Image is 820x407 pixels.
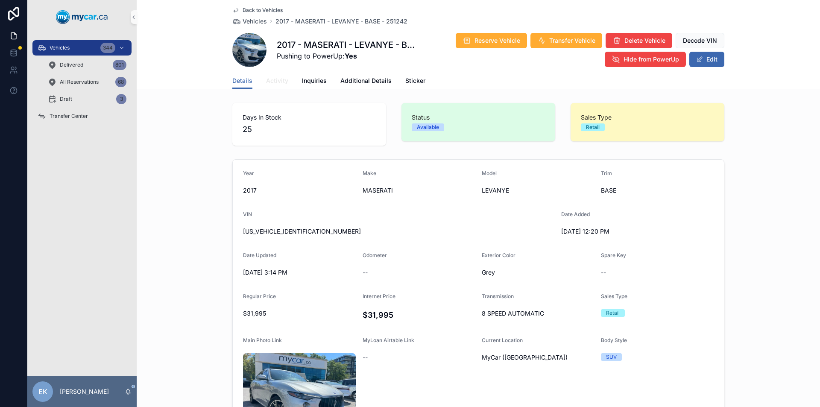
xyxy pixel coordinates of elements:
div: 68 [115,77,126,87]
p: [PERSON_NAME] [60,387,109,396]
span: Additional Details [340,76,392,85]
div: 3 [116,94,126,104]
span: 8 SPEED AUTOMATIC [482,309,594,318]
a: Details [232,73,252,89]
span: Reserve Vehicle [474,36,520,45]
span: BASE [601,186,714,195]
span: Pushing to PowerUp: [277,51,418,61]
span: Sales Type [601,293,627,299]
span: Year [243,170,254,176]
span: Main Photo Link [243,337,282,343]
a: Additional Details [340,73,392,90]
span: Status [412,113,545,122]
a: Vehicles344 [32,40,132,56]
h1: 2017 - MASERATI - LEVANYE - BASE - 251242 [277,39,418,51]
span: -- [363,353,368,362]
a: Vehicles [232,17,267,26]
div: Available [417,123,439,131]
strong: Yes [345,52,357,60]
button: Delete Vehicle [606,33,672,48]
span: [DATE] 12:20 PM [561,227,674,236]
span: Grey [482,268,594,277]
span: MyCar ([GEOGRAPHIC_DATA]) [482,353,568,362]
span: Activity [266,76,288,85]
a: Activity [266,73,288,90]
button: Hide from PowerUp [605,52,686,67]
div: 801 [113,60,126,70]
span: VIN [243,211,252,217]
span: Draft [60,96,72,102]
span: Sales Type [581,113,714,122]
a: 2017 - MASERATI - LEVANYE - BASE - 251242 [275,17,407,26]
span: Vehicles [243,17,267,26]
button: Reserve Vehicle [456,33,527,48]
span: [DATE] 3:14 PM [243,268,356,277]
span: MASERATI [363,186,475,195]
span: Sticker [405,76,425,85]
span: Body Style [601,337,627,343]
button: Decode VIN [676,33,724,48]
a: All Reservations68 [43,74,132,90]
span: Make [363,170,376,176]
span: Odometer [363,252,387,258]
span: All Reservations [60,79,99,85]
span: EK [38,387,47,397]
span: Date Updated [243,252,276,258]
span: Transmission [482,293,514,299]
span: Days In Stock [243,113,376,122]
span: Spare Key [601,252,626,258]
span: Transfer Center [50,113,88,120]
span: [US_VEHICLE_IDENTIFICATION_NUMBER] [243,227,554,236]
span: Delivered [60,61,83,68]
span: Delete Vehicle [624,36,665,45]
button: Transfer Vehicle [530,33,602,48]
span: Exterior Color [482,252,515,258]
span: 25 [243,123,376,135]
a: Draft3 [43,91,132,107]
div: Retail [586,123,600,131]
img: App logo [56,10,108,24]
span: Current Location [482,337,523,343]
span: Transfer Vehicle [549,36,595,45]
span: Hide from PowerUp [624,55,679,64]
div: 344 [100,43,115,53]
button: Edit [689,52,724,67]
span: $31,995 [243,309,356,318]
span: Details [232,76,252,85]
span: Decode VIN [683,36,717,45]
span: Date Added [561,211,590,217]
a: Inquiries [302,73,327,90]
div: Retail [606,309,620,317]
div: SUV [606,353,617,361]
span: 2017 [243,186,356,195]
span: Model [482,170,497,176]
span: LEVANYE [482,186,594,195]
span: MyLoan Airtable Link [363,337,414,343]
span: -- [601,268,606,277]
span: Regular Price [243,293,276,299]
a: Delivered801 [43,57,132,73]
a: Back to Vehicles [232,7,283,14]
span: Inquiries [302,76,327,85]
h4: $31,995 [363,309,475,321]
span: Vehicles [50,44,70,51]
a: Sticker [405,73,425,90]
div: scrollable content [27,34,137,135]
span: Back to Vehicles [243,7,283,14]
span: Trim [601,170,612,176]
a: Transfer Center [32,108,132,124]
span: Internet Price [363,293,395,299]
span: -- [363,268,368,277]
